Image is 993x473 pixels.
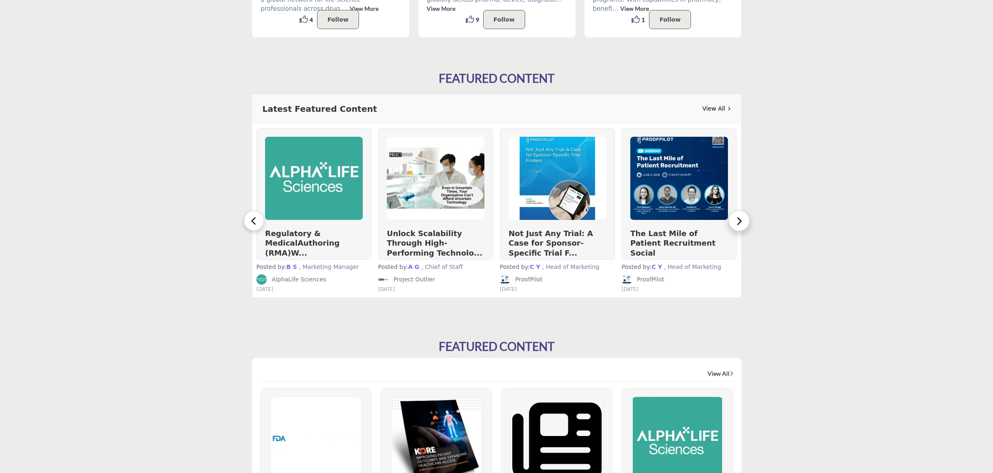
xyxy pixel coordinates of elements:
p: Follow [327,15,349,25]
span: ... [342,5,348,12]
p: Follow [659,15,681,25]
button: Follow [649,10,691,29]
strong: A G [408,264,419,270]
a: View More [350,5,379,12]
a: Not Just Any Trial: A Case for Sponsor-Specific Trial F... [509,229,593,257]
button: Follow [317,10,359,29]
p: Posted by: [378,263,493,271]
a: ProofPilot [500,274,615,285]
img: ProofPilot [500,274,510,285]
span: [DATE] [378,286,395,292]
img: The Last Mile of Patient Recruitment Social [630,137,728,220]
p: Posted by: [622,263,737,271]
span: , Chief of Staff [421,264,463,270]
strong: C Y [651,264,662,270]
strong: B S [286,264,297,270]
span: , Head of Marketing [542,264,600,270]
span: [DATE] [500,286,517,292]
span: [DATE] [256,286,273,292]
p: Follow [494,15,515,25]
a: The Last Mile of Patient Recruitment Social [630,229,715,257]
span: [DATE] [622,286,639,292]
a: View All [702,104,730,113]
img: Unlock Scalability Through High-Performing Technology [387,137,484,220]
p: Posted by: [256,263,371,271]
h2: FEATURED CONTENT [439,340,555,354]
button: Follow [483,10,525,29]
a: Project Outlier [378,274,493,285]
a: ProofPilot [622,274,737,285]
span: 9 [476,15,479,24]
span: 4 [310,15,313,24]
a: View All [708,370,733,378]
span: ... [612,5,618,12]
h3: Latest Featured Content [263,103,377,115]
a: View More [427,5,455,12]
a: Unlock Scalability Through High-Performing Technolo... [387,229,482,257]
img: ProofPilot [622,274,632,285]
img: AlphaLife Sciences [256,274,267,285]
a: Regulatory & MedicalAuthoring (RMA)W... [265,229,339,257]
img: Not Just Any Trial: A Case for Sponsor-Specific Trial Finders [509,137,606,220]
img: Project Outlier [378,274,388,285]
p: Posted by: [500,263,615,271]
h2: FEATURED CONTENT [439,71,555,86]
span: 1 [642,15,645,24]
span: , Marketing Manager [299,264,359,270]
span: , Head of Marketing [664,264,721,270]
a: View More [620,5,649,12]
img: Regulatory & MedicalAuthoring (RMA)Whitepaper [265,137,363,220]
a: AlphaLife Sciences [256,274,371,285]
strong: C Y [530,264,540,270]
